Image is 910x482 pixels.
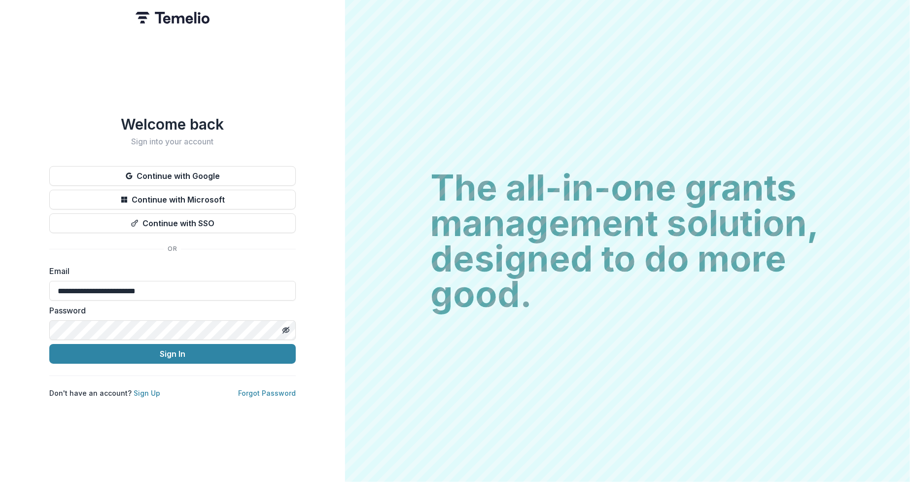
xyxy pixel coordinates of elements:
[238,389,296,397] a: Forgot Password
[49,213,296,233] button: Continue with SSO
[49,388,160,398] p: Don't have an account?
[136,12,210,24] img: Temelio
[49,166,296,186] button: Continue with Google
[278,322,294,338] button: Toggle password visibility
[49,190,296,209] button: Continue with Microsoft
[49,305,290,316] label: Password
[49,265,290,277] label: Email
[49,137,296,146] h2: Sign into your account
[134,389,160,397] a: Sign Up
[49,115,296,133] h1: Welcome back
[49,344,296,364] button: Sign In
